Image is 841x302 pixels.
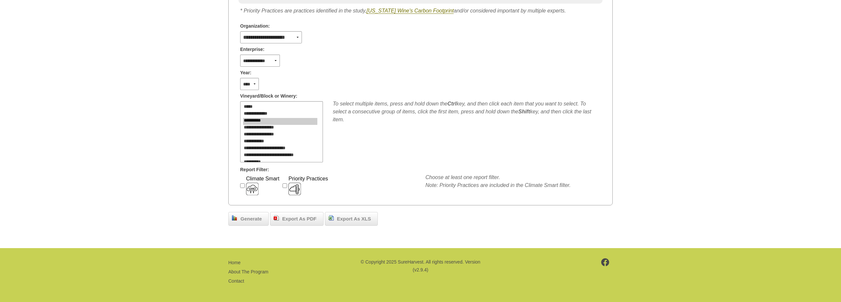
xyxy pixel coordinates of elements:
span: Generate [237,215,265,223]
span: Enterprise: [240,46,264,53]
span: Vineyard/Block or Winery: [240,93,297,100]
img: doc_pdf.png [274,215,279,221]
img: 1-ClimateSmartSWPIcon38x38.png [246,183,259,195]
b: Ctrl [447,101,457,106]
span: Export As XLS [334,215,375,223]
span: Priority Practices [288,176,328,191]
div: To select multiple items, press and hold down the key, and then click each item that you want to ... [333,100,601,124]
i: * Priority Practices are practices identified in the study, and/or considered important by multip... [240,8,566,14]
a: Contact [228,278,244,284]
a: Home [228,260,240,265]
span: Year: [240,69,251,76]
span: Organization: [240,23,270,30]
span: Climate Smart [246,176,279,191]
div: Choose at least one report filter. Note: Priority Practices are included in the Climate Smart fil... [425,174,601,189]
p: © Copyright 2025 SureHarvest. All rights reserved. Version (v2.9.4) [360,258,481,274]
a: Generate [228,212,269,226]
a: [US_STATE] Wine's Carbon Footprint [367,8,454,14]
span: Export As PDF [279,215,320,223]
img: footer-facebook.png [601,258,609,266]
a: Export As PDF [270,212,323,226]
b: Shift [518,109,530,114]
img: page_excel.png [329,215,334,221]
img: Climate-Smart-Hot-Spot-Thermometer-SWP-Online-System-Icon-38x38.png [288,183,301,195]
a: Export As XLS [325,212,378,226]
a: About The Program [228,269,268,274]
span: Report Filter: [240,166,269,173]
img: chart_bar.png [232,215,237,221]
